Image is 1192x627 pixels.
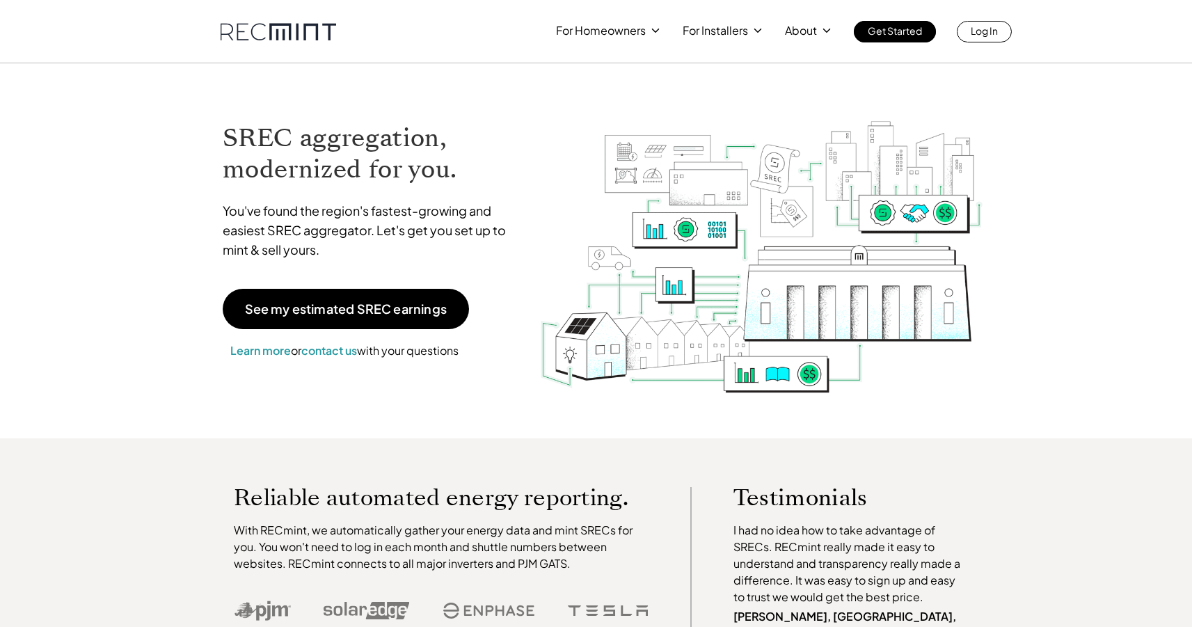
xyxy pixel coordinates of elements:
[854,21,936,42] a: Get Started
[223,342,466,360] p: or with your questions
[556,21,646,40] p: For Homeowners
[733,522,967,605] p: I had no idea how to take advantage of SRECs. RECmint really made it easy to understand and trans...
[230,343,291,358] a: Learn more
[733,487,941,508] p: Testimonials
[223,201,519,260] p: You've found the region's fastest-growing and easiest SREC aggregator. Let's get you set up to mi...
[223,289,469,329] a: See my estimated SREC earnings
[234,487,649,508] p: Reliable automated energy reporting.
[683,21,748,40] p: For Installers
[245,303,447,315] p: See my estimated SREC earnings
[234,522,649,572] p: With RECmint, we automatically gather your energy data and mint SRECs for you. You won't need to ...
[971,21,998,40] p: Log In
[539,84,983,397] img: RECmint value cycle
[785,21,817,40] p: About
[301,343,357,358] a: contact us
[868,21,922,40] p: Get Started
[957,21,1012,42] a: Log In
[223,122,519,185] h1: SREC aggregation, modernized for you.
